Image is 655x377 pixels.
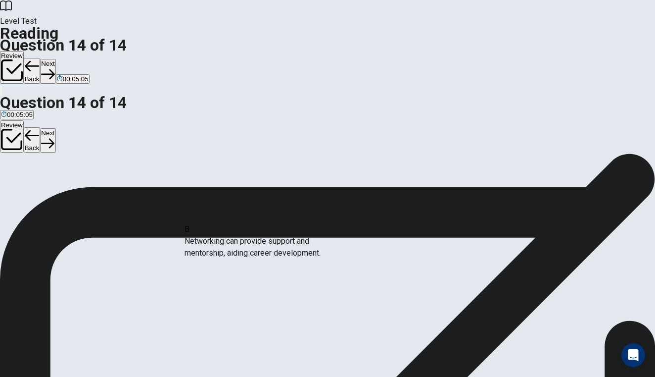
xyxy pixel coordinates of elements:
div: Open Intercom Messenger [621,343,645,367]
button: Back [24,58,41,84]
button: Next [40,128,55,153]
span: 00:05:05 [7,111,33,118]
button: 00:05:05 [56,74,90,84]
button: Next [40,59,55,83]
button: Back [24,127,41,153]
span: 00:05:05 [63,75,89,83]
